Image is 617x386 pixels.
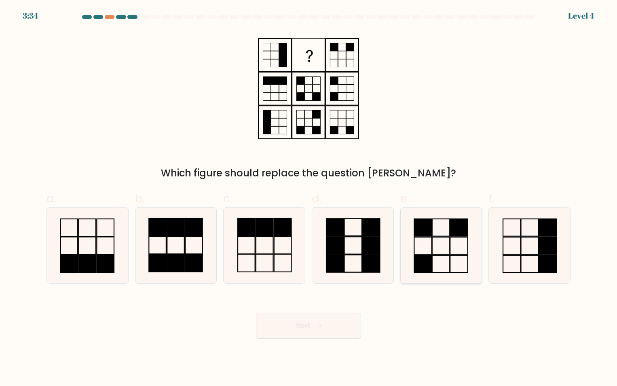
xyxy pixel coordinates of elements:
button: Next [256,313,361,339]
span: f. [488,191,494,206]
span: b. [135,191,145,206]
div: Level 4 [568,10,594,22]
span: d. [312,191,321,206]
span: e. [400,191,409,206]
span: a. [46,191,56,206]
div: Which figure should replace the question [PERSON_NAME]? [51,166,566,180]
span: c. [223,191,232,206]
div: 3:34 [23,10,38,22]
